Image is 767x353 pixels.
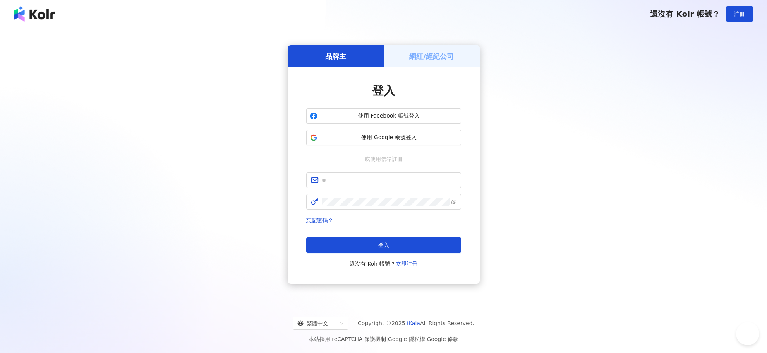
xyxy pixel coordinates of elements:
[321,134,458,142] span: 使用 Google 帳號登入
[386,336,388,342] span: |
[451,199,456,205] span: eye-invisible
[650,9,720,19] span: 還沒有 Kolr 帳號？
[378,242,389,248] span: 登入
[726,6,753,22] button: 註冊
[734,11,745,17] span: 註冊
[359,155,408,163] span: 或使用信箱註冊
[409,51,454,61] h5: 網紅/經紀公司
[736,322,759,345] iframe: Help Scout Beacon - Open
[396,261,417,267] a: 立即註冊
[309,334,458,344] span: 本站採用 reCAPTCHA 保護機制
[321,112,458,120] span: 使用 Facebook 帳號登入
[425,336,427,342] span: |
[306,237,461,253] button: 登入
[358,319,474,328] span: Copyright © 2025 All Rights Reserved.
[306,217,333,223] a: 忘記密碼？
[407,320,420,326] a: iKala
[306,108,461,124] button: 使用 Facebook 帳號登入
[14,6,55,22] img: logo
[388,336,425,342] a: Google 隱私權
[325,51,346,61] h5: 品牌主
[306,130,461,145] button: 使用 Google 帳號登入
[427,336,458,342] a: Google 條款
[297,317,337,329] div: 繁體中文
[350,259,418,268] span: 還沒有 Kolr 帳號？
[372,84,395,97] span: 登入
